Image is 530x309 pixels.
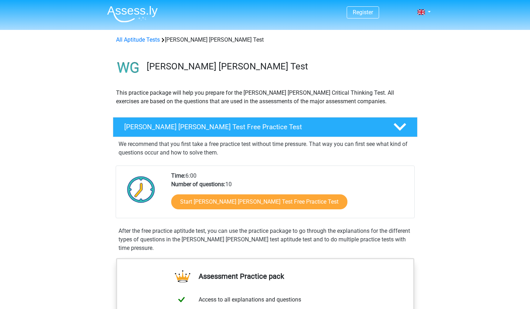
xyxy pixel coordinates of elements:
[116,36,160,43] a: All Aptitude Tests
[107,6,158,22] img: Assessly
[116,89,414,106] p: This practice package will help you prepare for the [PERSON_NAME] [PERSON_NAME] Critical Thinking...
[171,181,225,188] b: Number of questions:
[113,53,143,83] img: watson glaser test
[124,123,382,131] h4: [PERSON_NAME] [PERSON_NAME] Test Free Practice Test
[353,9,373,16] a: Register
[147,61,412,72] h3: [PERSON_NAME] [PERSON_NAME] Test
[113,36,417,44] div: [PERSON_NAME] [PERSON_NAME] Test
[119,140,412,157] p: We recommend that you first take a free practice test without time pressure. That way you can fir...
[116,227,415,252] div: After the free practice aptitude test, you can use the practice package to go through the explana...
[171,172,185,179] b: Time:
[171,194,347,209] a: Start [PERSON_NAME] [PERSON_NAME] Test Free Practice Test
[110,117,420,137] a: [PERSON_NAME] [PERSON_NAME] Test Free Practice Test
[123,172,159,207] img: Clock
[166,172,414,218] div: 6:00 10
